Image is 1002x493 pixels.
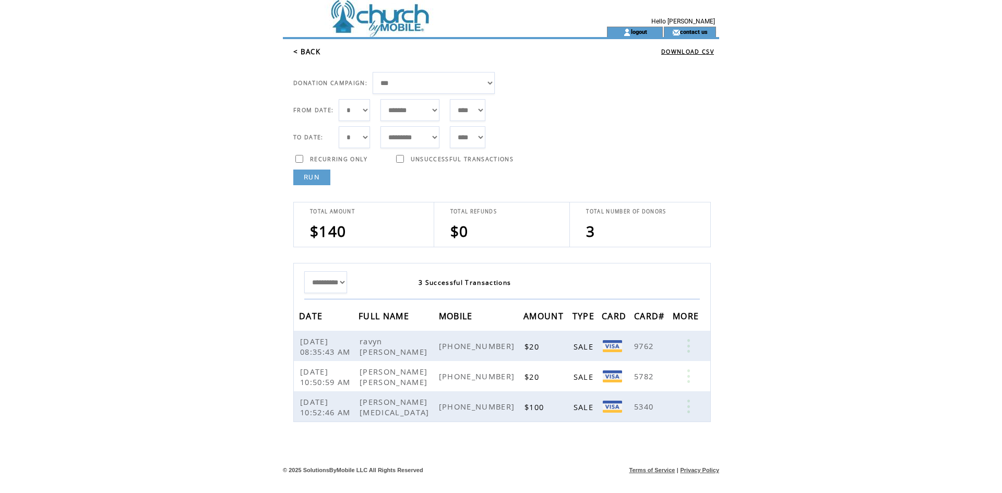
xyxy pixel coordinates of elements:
[603,370,622,382] img: VISA
[293,79,367,87] span: DONATION CAMPAIGN:
[523,308,566,327] span: AMOUNT
[439,401,518,412] span: [PHONE_NUMBER]
[293,134,324,141] span: TO DATE:
[629,467,675,473] a: Terms of Service
[439,308,475,327] span: MOBILE
[299,308,325,327] span: DATE
[631,28,647,35] a: logout
[450,221,469,241] span: $0
[574,371,596,382] span: SALE
[439,341,518,351] span: [PHONE_NUMBER]
[602,308,629,327] span: CARD
[634,308,667,327] span: CARD#
[310,155,368,163] span: RECURRING ONLY
[673,308,701,327] span: MORE
[310,221,346,241] span: $140
[680,467,719,473] a: Privacy Policy
[300,396,353,417] span: [DATE] 10:52:46 AM
[603,340,622,352] img: Visa
[634,401,656,412] span: 5340
[450,208,497,215] span: TOTAL REFUNDS
[300,366,353,387] span: [DATE] 10:50:59 AM
[419,278,511,287] span: 3 Successful Transactions
[524,402,546,412] span: $100
[572,308,597,327] span: TYPE
[359,308,412,327] span: FULL NAME
[623,28,631,37] img: account_icon.gif
[523,312,566,319] a: AMOUNT
[603,401,622,413] img: Visa
[293,47,320,56] a: < BACK
[283,467,423,473] span: © 2025 SolutionsByMobile LLC All Rights Reserved
[661,48,714,55] a: DOWNLOAD CSV
[677,467,678,473] span: |
[299,312,325,319] a: DATE
[293,170,330,185] a: RUN
[572,312,597,319] a: TYPE
[300,336,353,357] span: [DATE] 08:35:43 AM
[411,155,514,163] span: UNSUCCESSFUL TRANSACTIONS
[439,312,475,319] a: MOBILE
[634,312,667,319] a: CARD#
[634,341,656,351] span: 9762
[360,396,432,417] span: [PERSON_NAME] [MEDICAL_DATA]
[310,208,355,215] span: TOTAL AMOUNT
[524,371,542,382] span: $20
[439,371,518,381] span: [PHONE_NUMBER]
[634,371,656,381] span: 5782
[524,341,542,352] span: $20
[586,221,595,241] span: 3
[586,208,666,215] span: TOTAL NUMBER OF DONORS
[672,28,680,37] img: contact_us_icon.gif
[574,341,596,352] span: SALE
[680,28,708,35] a: contact us
[602,312,629,319] a: CARD
[359,312,412,319] a: FULL NAME
[574,402,596,412] span: SALE
[360,366,430,387] span: [PERSON_NAME] [PERSON_NAME]
[360,336,430,357] span: ravyn [PERSON_NAME]
[651,18,715,25] span: Hello [PERSON_NAME]
[293,106,333,114] span: FROM DATE:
